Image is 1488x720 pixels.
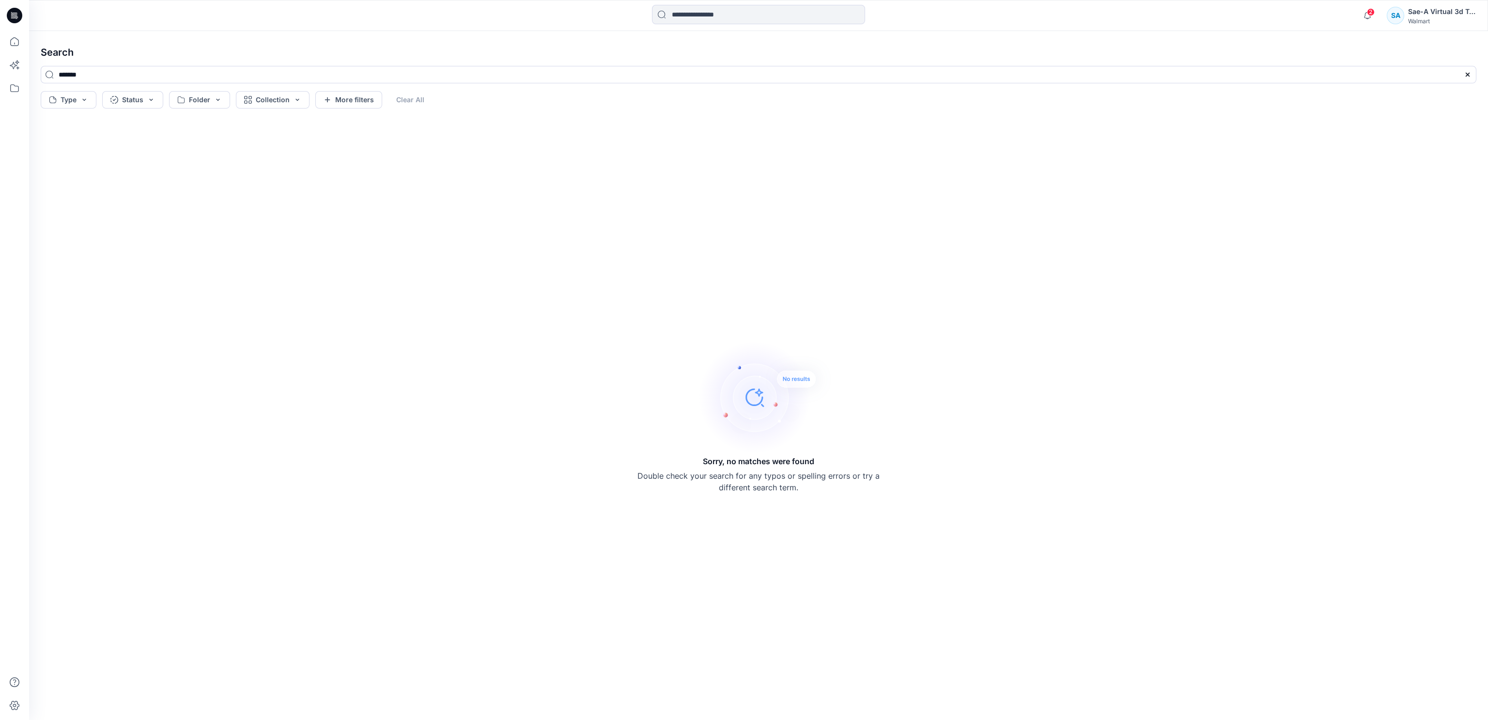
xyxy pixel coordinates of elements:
div: Walmart [1408,17,1476,25]
button: Folder [169,91,230,109]
button: Type [41,91,96,109]
h4: Search [33,39,1484,66]
div: SA [1387,7,1404,24]
span: 2 [1367,8,1375,16]
img: Sorry, no matches were found [698,339,834,455]
p: Double check your search for any typos or spelling errors or try a different search term. [637,470,880,493]
button: Collection [236,91,310,109]
button: More filters [315,91,382,109]
h5: Sorry, no matches were found [703,455,814,467]
button: Status [102,91,163,109]
div: Sae-A Virtual 3d Team [1408,6,1476,17]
